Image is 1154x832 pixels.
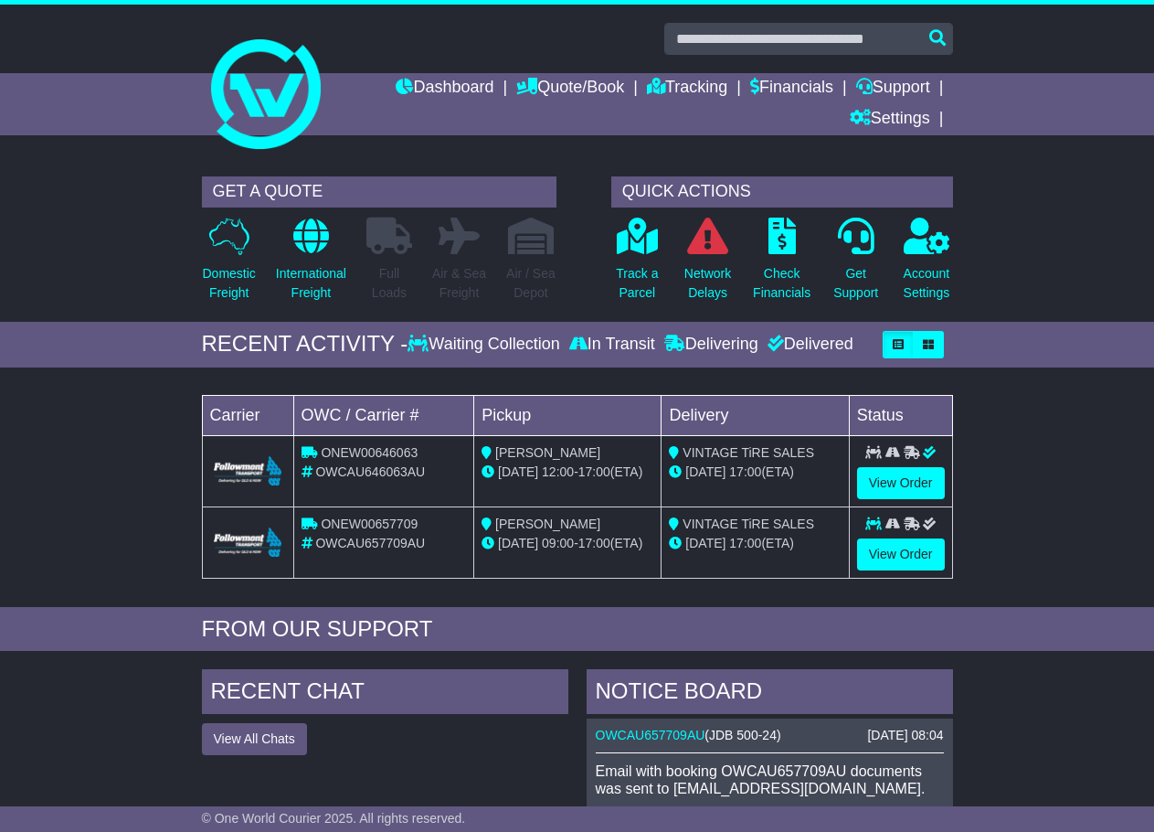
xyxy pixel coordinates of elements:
[615,217,659,313] a: Track aParcel
[669,534,841,553] div: (ETA)
[203,264,256,303] p: Domestic Freight
[275,217,347,313] a: InternationalFreight
[498,464,538,479] span: [DATE]
[542,464,574,479] span: 12:00
[495,517,600,531] span: [PERSON_NAME]
[850,104,930,135] a: Settings
[214,528,282,558] img: Followmont_Transport.png
[506,264,556,303] p: Air / Sea Depot
[753,264,810,303] p: Check Financials
[542,536,574,550] span: 09:00
[293,395,474,435] td: OWC / Carrier #
[366,264,412,303] p: Full Loads
[202,176,556,208] div: GET A QUOTE
[660,335,763,355] div: Delivering
[596,728,705,742] a: OWCAU657709AU
[214,456,282,486] img: Followmont_Transport.png
[321,445,418,460] span: ONEW00646063
[495,445,600,460] span: [PERSON_NAME]
[482,534,653,553] div: - (ETA)
[684,264,731,303] p: Network Delays
[669,463,841,482] div: (ETA)
[202,811,466,826] span: © One World Courier 2025. All rights reserved.
[857,467,945,499] a: View Order
[202,217,257,313] a: DomesticFreight
[856,73,930,104] a: Support
[750,73,833,104] a: Financials
[587,669,953,719] div: NOTICE BOARD
[611,176,953,208] div: QUICK ACTIONS
[683,445,814,460] span: VINTAGE TiRE SALES
[903,217,951,313] a: AccountSettings
[729,464,761,479] span: 17:00
[276,264,346,303] p: International Freight
[685,464,725,479] span: [DATE]
[202,616,953,643] div: FROM OUR SUPPORT
[763,335,853,355] div: Delivered
[683,217,732,313] a: NetworkDelays
[202,723,307,755] button: View All Chats
[321,517,418,531] span: ONEW00657709
[832,217,879,313] a: GetSupport
[202,395,293,435] td: Carrier
[596,728,944,743] div: ( )
[616,264,658,303] p: Track a Parcel
[498,536,538,550] span: [DATE]
[729,536,761,550] span: 17:00
[752,217,811,313] a: CheckFinancials
[565,335,660,355] div: In Transit
[685,536,725,550] span: [DATE]
[709,728,777,742] span: JDB 500-24
[315,536,425,550] span: OWCAU657709AU
[202,669,568,719] div: RECENT CHAT
[474,395,662,435] td: Pickup
[202,331,408,357] div: RECENT ACTIVITY -
[482,463,653,482] div: - (ETA)
[596,763,944,797] p: Email with booking OWCAU657709AU documents was sent to [EMAIL_ADDRESS][DOMAIN_NAME].
[516,73,624,104] a: Quote/Book
[408,335,564,355] div: Waiting Collection
[647,73,727,104] a: Tracking
[432,264,486,303] p: Air & Sea Freight
[904,264,950,303] p: Account Settings
[578,464,610,479] span: 17:00
[867,728,943,743] div: [DATE] 08:04
[857,539,945,571] a: View Order
[315,464,425,479] span: OWCAU646063AU
[396,73,493,104] a: Dashboard
[683,517,814,531] span: VINTAGE TiRE SALES
[578,536,610,550] span: 17:00
[662,395,849,435] td: Delivery
[833,264,878,303] p: Get Support
[849,395,952,435] td: Status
